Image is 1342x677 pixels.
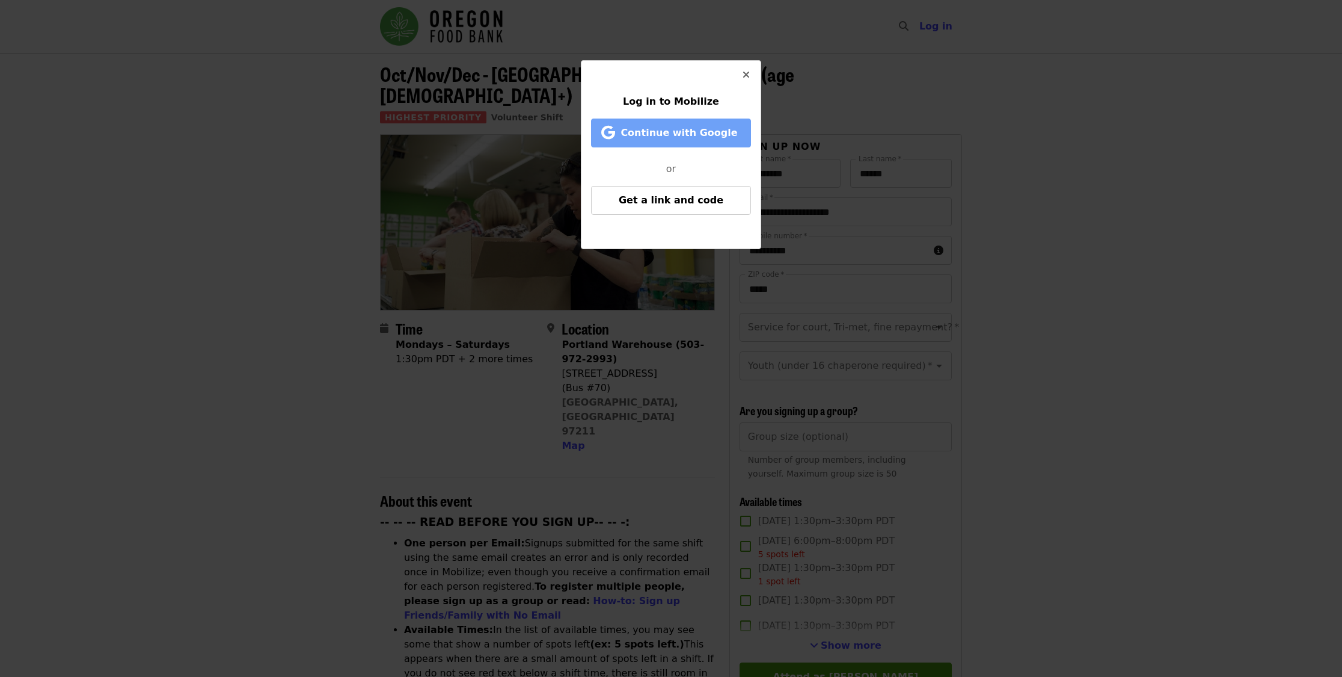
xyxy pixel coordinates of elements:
button: Close [732,61,761,90]
span: or [666,163,676,175]
button: Continue with Google [591,119,751,147]
span: Continue with Google [620,127,737,138]
span: Get a link and code [619,194,723,206]
button: Get a link and code [591,186,751,215]
span: Log in to Mobilize [623,96,719,107]
i: google icon [601,124,615,141]
i: times icon [743,69,750,81]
